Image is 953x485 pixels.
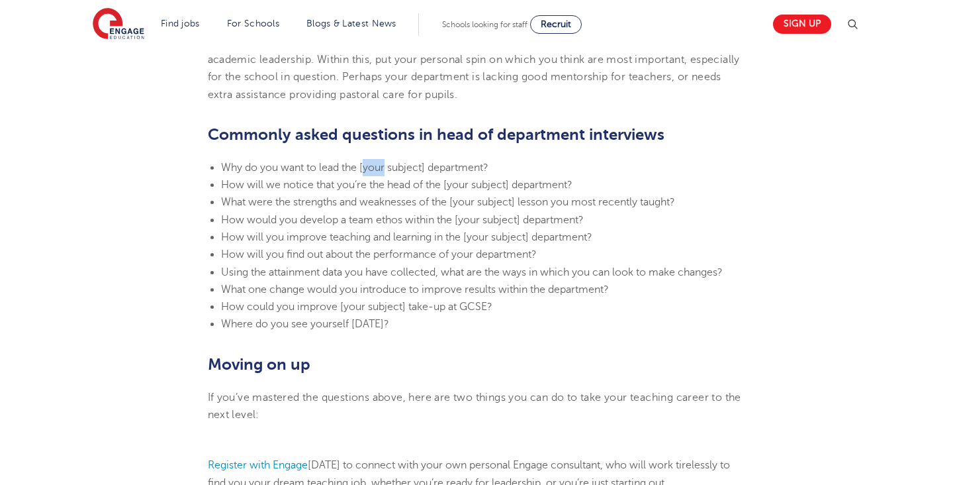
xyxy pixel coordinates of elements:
[221,301,492,313] span: How could you improve [your subject] take-up at GCSE?
[221,284,609,296] span: What one change would you introduce to improve results within the department?
[208,355,310,374] b: Moving on up
[221,318,389,330] span: Where do you see yourself [DATE]?
[221,266,723,278] span: Using the attainment data you have collected, what are the ways in which you can look to make cha...
[306,19,396,28] a: Blogs & Latest News
[208,36,740,101] span: A head of department is required to lead, manage and develop the department, and provide strong a...
[208,123,746,146] h2: Commonly asked questions in head of department interviews
[161,19,200,28] a: Find jobs
[221,196,675,208] span: What were the strengths and weaknesses of the [your subject] lesson you most recently taught?
[208,392,741,421] span: If you’ve mastered the questions above, here are two things you can do to take your teaching care...
[221,231,592,243] span: How will you improve teaching and learning in the [your subject] department?
[221,248,537,260] span: How will you find out about the performance of your department?
[227,19,279,28] a: For Schools
[221,162,488,174] span: Why do you want to lead the [your subject] department?
[221,179,572,191] span: How will we notice that you’re the head of the [your subject] department?
[530,15,582,34] a: Recruit
[221,214,584,226] span: How would you develop a team ethos within the [your subject] department?
[208,459,308,471] a: Register with Engage
[541,19,571,29] span: Recruit
[773,15,831,34] a: Sign up
[93,8,144,41] img: Engage Education
[442,20,527,29] span: Schools looking for staff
